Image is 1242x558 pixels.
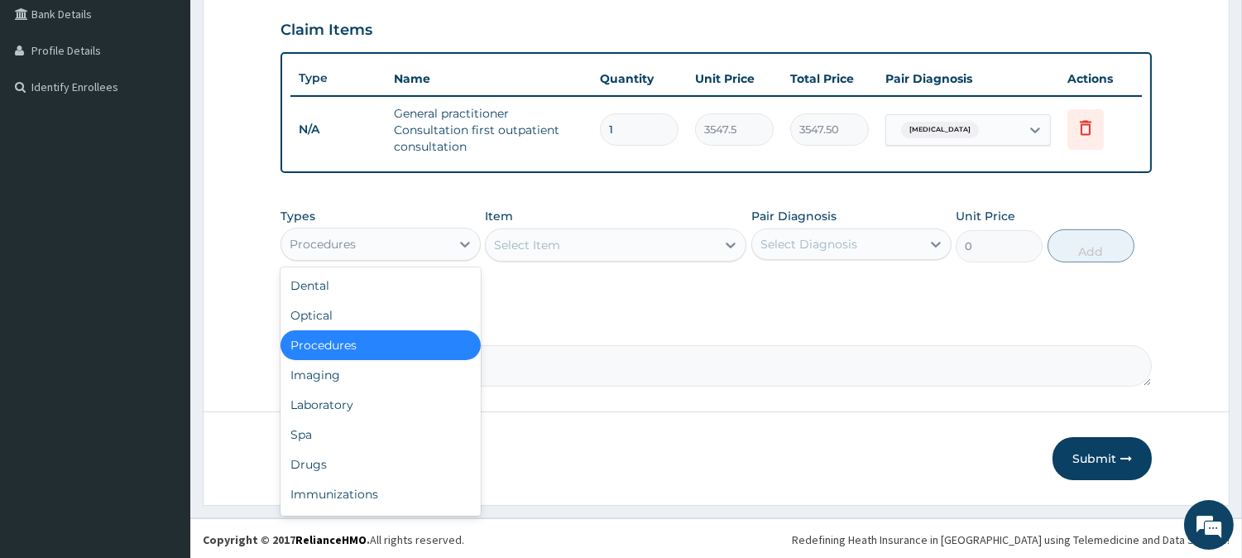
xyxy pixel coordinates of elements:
label: Unit Price [956,208,1015,224]
div: Others [281,509,481,539]
div: Procedures [290,236,356,253]
label: Comment [281,322,1152,336]
div: Imaging [281,360,481,390]
label: Item [485,208,513,224]
div: Optical [281,301,481,330]
td: N/A [290,114,386,145]
th: Quantity [592,62,687,95]
td: General practitioner Consultation first outpatient consultation [386,97,592,163]
strong: Copyright © 2017 . [203,532,370,547]
div: Spa [281,420,481,450]
div: Dental [281,271,481,301]
div: Select Item [494,237,560,253]
div: Select Diagnosis [760,236,857,253]
th: Type [290,63,386,94]
div: Redefining Heath Insurance in [GEOGRAPHIC_DATA] using Telemedicine and Data Science! [792,532,1230,548]
h3: Claim Items [281,22,372,40]
th: Name [386,62,592,95]
th: Pair Diagnosis [877,62,1059,95]
th: Unit Price [687,62,782,95]
div: Drugs [281,450,481,479]
div: Procedures [281,330,481,360]
textarea: Type your message and hit 'Enter' [8,378,315,435]
span: We're online! [96,171,228,339]
label: Pair Diagnosis [751,208,837,224]
button: Add [1048,229,1134,262]
img: d_794563401_company_1708531726252_794563401 [31,83,67,124]
label: Types [281,209,315,224]
button: Submit [1053,437,1152,480]
div: Immunizations [281,479,481,509]
div: Minimize live chat window [271,8,311,48]
div: Laboratory [281,390,481,420]
span: [MEDICAL_DATA] [901,122,979,138]
a: RelianceHMO [295,532,367,547]
th: Total Price [782,62,877,95]
th: Actions [1059,62,1142,95]
div: Chat with us now [86,93,278,114]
